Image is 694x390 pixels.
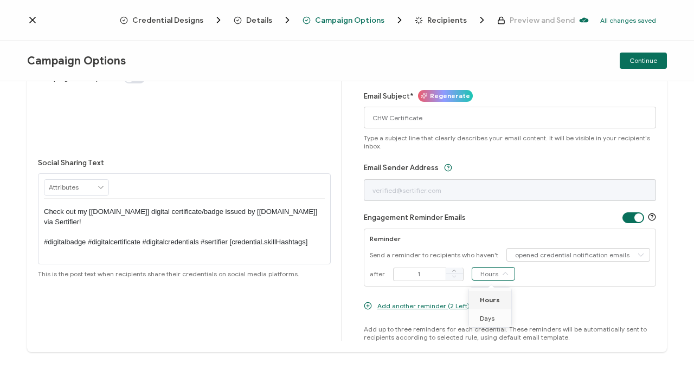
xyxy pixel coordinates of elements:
span: Continue [629,57,657,64]
span: Regenerate [430,90,470,102]
span: Add another reminder (2 Left) [377,302,470,310]
span: Add up to three reminders for each credential. These reminders will be automatically sent to reci... [364,325,657,341]
label: Email Sender Address [364,164,439,172]
p: All changes saved [600,16,656,24]
span: Credential Designs [120,15,224,25]
span: Send a reminder to recipients who haven't [370,251,498,259]
input: Attributes [44,180,108,195]
p: Check out my [[DOMAIN_NAME]] digital certificate/badge issued by [[DOMAIN_NAME]] via Sertifier! #... [44,207,325,247]
span: Campaign Options [303,15,405,25]
input: verified@sertifier.com [364,179,657,201]
span: Hours [480,296,500,304]
span: Preview and Send [497,16,575,24]
label: Engagement Reminder Emails [364,213,466,222]
input: Subject [364,107,657,128]
span: Details [246,16,272,24]
span: Days [480,314,494,322]
span: Credential Designs [132,16,203,24]
span: Type a subject line that clearly describes your email content. It will be visible in your recipie... [364,134,657,150]
span: Campaign Options [315,16,384,24]
span: after [370,270,385,278]
span: Recipients [415,15,487,25]
span: Reminder [370,235,401,243]
label: Campaign Privacy [38,74,99,82]
iframe: Chat Widget [640,338,694,390]
span: Recipients [427,16,467,24]
label: Email Subject* [364,92,414,100]
span: Preview and Send [510,16,575,24]
input: Select [472,267,515,281]
div: Breadcrumb [120,15,575,25]
label: Social Sharing Text [38,159,104,167]
button: Continue [620,53,667,69]
span: Details [234,15,293,25]
span: Campaign Options [27,54,126,68]
span: This is the post text when recipients share their credentials on social media platforms. [38,270,299,278]
input: Select [506,248,651,262]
